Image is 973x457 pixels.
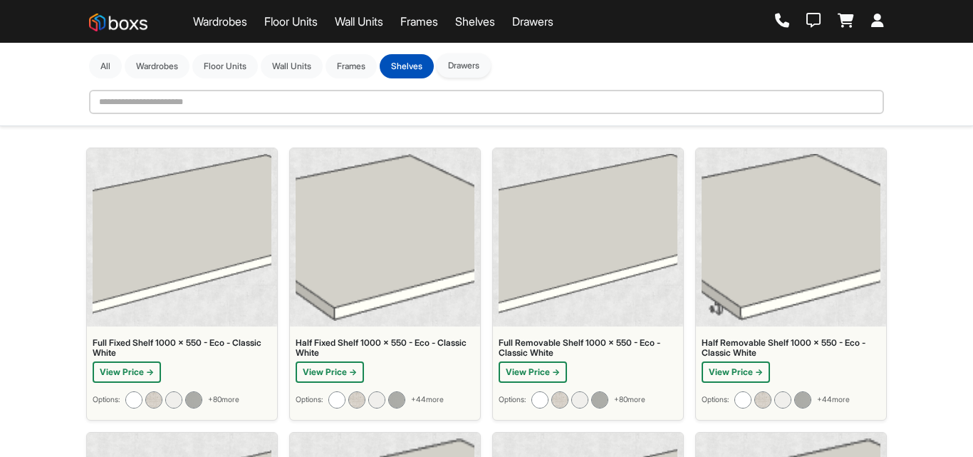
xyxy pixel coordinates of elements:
[702,394,729,406] small: Options:
[335,13,383,30] a: Wall Units
[165,391,182,409] img: Full Fixed Shelf 1000 x 550 - Architect - Ivory White
[455,13,495,30] a: Shelves
[296,154,474,321] img: Half Fixed Shelf 1000 x 550 - Eco - Classic White
[86,148,278,421] a: Full Fixed Shelf 1000 x 550 - Eco - Classic WhiteFull Fixed Shelf 1000 x 550 - Eco - Classic Whit...
[125,54,189,78] button: Wardrobes
[388,391,405,409] img: Half Fixed Shelf 1000 x 550 - Architect - Graphite
[296,338,474,359] div: Half Fixed Shelf 1000 x 550 - Eco - Classic White
[499,338,677,359] div: Full Removable Shelf 1000 x 550 - Eco - Classic White
[296,394,323,406] small: Options:
[499,154,677,321] img: Full Removable Shelf 1000 x 550 - Eco - Classic White
[702,338,880,359] div: Half Removable Shelf 1000 x 550 - Eco - Classic White
[261,54,323,78] button: Wall Units
[145,391,162,409] img: Full Fixed Shelf 1000 x 550 - Prime - Linen
[492,148,684,421] a: Full Removable Shelf 1000 x 550 - Eco - Classic WhiteFull Removable Shelf 1000 x 550 - Eco - Clas...
[774,391,791,409] img: Half Removable Shelf 1000 x 550 - Architect - Ivory White
[437,53,491,78] button: Drawers
[193,13,247,30] a: Wardrobes
[89,14,147,31] img: Boxs Store logo
[348,391,365,409] img: Half Fixed Shelf 1000 x 550 - Prime - Linen
[499,394,526,406] small: Options:
[512,13,553,30] a: Drawers
[296,361,364,383] button: View Price →
[871,14,884,29] a: Login
[571,391,588,409] img: Full Removable Shelf 1000 x 550 - Architect - Ivory White
[411,394,444,406] span: + 44 more
[734,391,751,409] img: Half Removable Shelf 1000 x 550 - Eco - Classic White
[499,361,567,383] button: View Price →
[125,391,142,409] img: Full Fixed Shelf 1000 x 550 - Eco - Classic White
[93,154,271,321] img: Full Fixed Shelf 1000 x 550 - Eco - Classic White
[93,361,161,383] button: View Price →
[531,391,548,409] img: Full Removable Shelf 1000 x 550 - Eco - Classic White
[754,391,771,409] img: Half Removable Shelf 1000 x 550 - Prime - Linen
[264,13,318,30] a: Floor Units
[368,391,385,409] img: Half Fixed Shelf 1000 x 550 - Architect - Ivory White
[289,148,481,421] a: Half Fixed Shelf 1000 x 550 - Eco - Classic WhiteHalf Fixed Shelf 1000 x 550 - Eco - Classic Whit...
[695,148,887,421] a: Half Removable Shelf 1000 x 550 - Eco - Classic WhiteHalf Removable Shelf 1000 x 550 - Eco - Clas...
[551,391,568,409] img: Full Removable Shelf 1000 x 550 - Prime - Linen
[326,54,377,78] button: Frames
[192,54,258,78] button: Floor Units
[702,361,770,383] button: View Price →
[702,154,880,321] img: Half Removable Shelf 1000 x 550 - Eco - Classic White
[400,13,438,30] a: Frames
[208,394,239,406] span: + 80 more
[817,394,850,406] span: + 44 more
[380,54,434,78] button: Shelves
[93,338,271,359] div: Full Fixed Shelf 1000 x 550 - Eco - Classic White
[794,391,811,409] img: Half Removable Shelf 1000 x 550 - Architect - Graphite
[591,391,608,409] img: Full Removable Shelf 1000 x 550 - Architect - Graphite
[328,391,345,409] img: Half Fixed Shelf 1000 x 550 - Eco - Classic White
[89,54,122,78] button: All
[614,394,645,406] span: + 80 more
[93,394,120,406] small: Options:
[185,391,202,409] img: Full Fixed Shelf 1000 x 550 - Architect - Graphite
